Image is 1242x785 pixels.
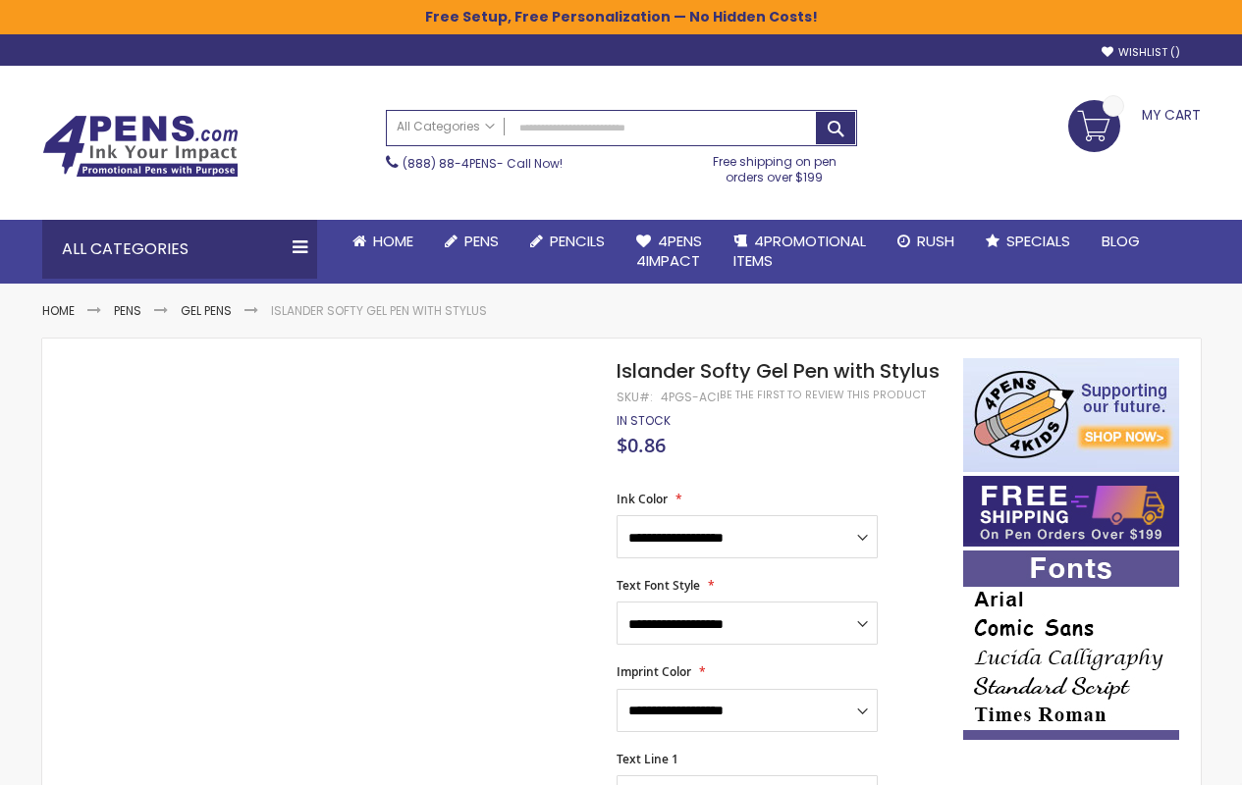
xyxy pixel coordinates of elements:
span: $0.86 [617,432,666,458]
span: Pens [464,231,499,251]
div: Free shipping on pen orders over $199 [692,146,857,185]
img: 4Pens Custom Pens and Promotional Products [42,115,239,178]
a: Home [42,302,75,319]
a: Pens [429,220,514,263]
li: Islander Softy Gel Pen with Stylus [271,303,487,319]
span: All Categories [397,119,495,134]
img: font-personalization-examples [963,550,1179,740]
a: Blog [1086,220,1156,263]
a: 4PROMOTIONALITEMS [718,220,882,284]
span: Pencils [550,231,605,251]
a: Be the first to review this product [720,388,926,402]
span: - Call Now! [403,155,563,172]
span: 4PROMOTIONAL ITEMS [733,231,866,271]
span: Rush [917,231,954,251]
span: Blog [1102,231,1140,251]
a: (888) 88-4PENS [403,155,497,172]
div: Availability [617,413,671,429]
span: In stock [617,412,671,429]
a: All Categories [387,111,505,143]
a: Pencils [514,220,621,263]
span: Imprint Color [617,663,691,680]
a: 4Pens4impact [621,220,718,284]
span: 4Pens 4impact [636,231,702,271]
div: All Categories [42,220,317,279]
strong: SKU [617,389,653,405]
span: Ink Color [617,491,668,507]
a: Rush [882,220,970,263]
span: Islander Softy Gel Pen with Stylus [617,357,940,385]
a: Wishlist [1102,45,1180,60]
a: Gel Pens [181,302,232,319]
span: Text Line 1 [617,751,678,767]
img: 4pens 4 kids [963,358,1179,472]
div: 4PGS-ACI [661,390,720,405]
a: Specials [970,220,1086,263]
img: Free shipping on orders over $199 [963,476,1179,547]
span: Text Font Style [617,577,700,594]
a: Home [337,220,429,263]
a: Pens [114,302,141,319]
span: Specials [1006,231,1070,251]
span: Home [373,231,413,251]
